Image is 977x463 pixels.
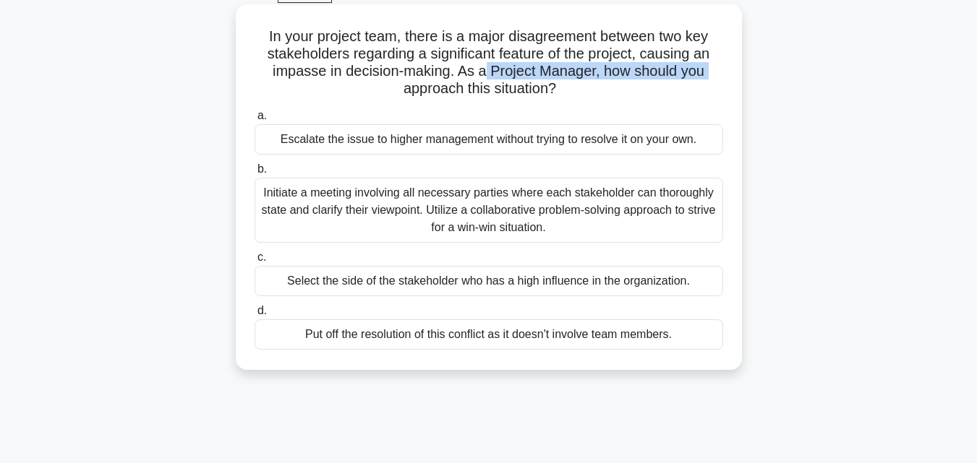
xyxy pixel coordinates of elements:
div: Escalate the issue to higher management without trying to resolve it on your own. [255,124,723,155]
h5: In your project team, there is a major disagreement between two key stakeholders regarding a sign... [253,27,725,98]
span: b. [257,163,267,175]
div: Put off the resolution of this conflict as it doesn't involve team members. [255,319,723,350]
span: a. [257,109,267,121]
div: Select the side of the stakeholder who has a high influence in the organization. [255,266,723,296]
div: Initiate a meeting involving all necessary parties where each stakeholder can thoroughly state an... [255,178,723,243]
span: d. [257,304,267,316]
span: c. [257,251,266,263]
